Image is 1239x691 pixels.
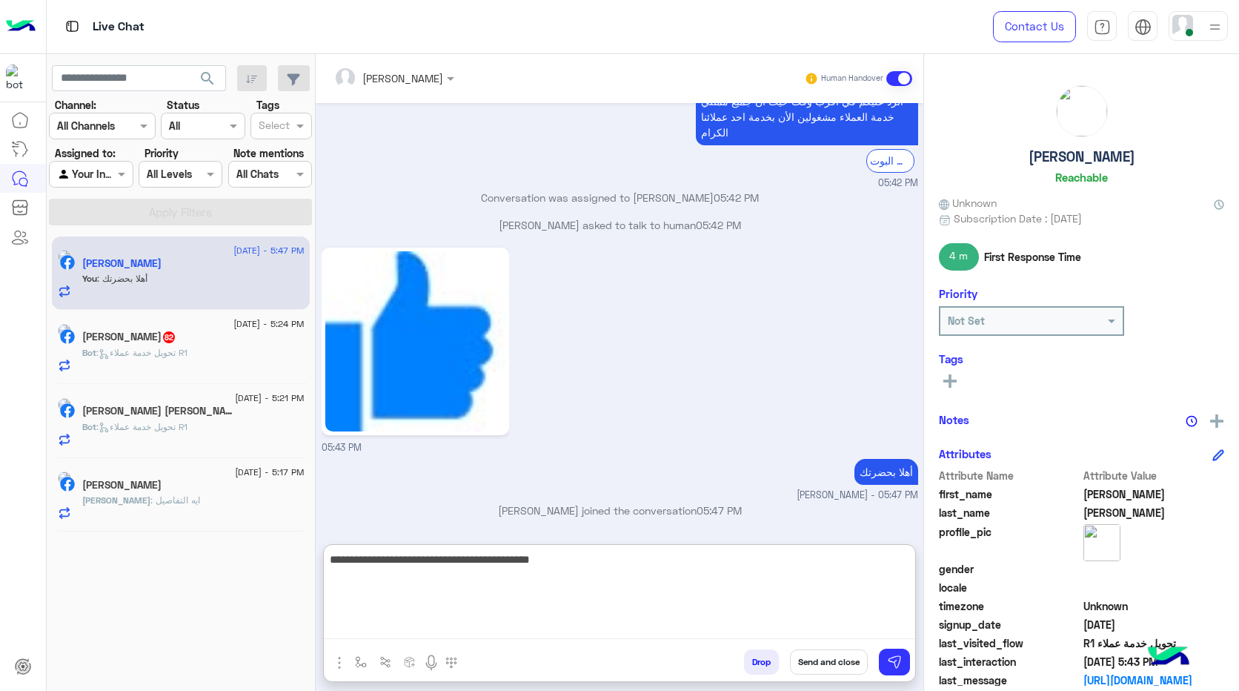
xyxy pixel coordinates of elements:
button: Trigger scenario [373,649,398,674]
span: 05:42 PM [878,176,918,191]
span: 05:43 PM [322,442,362,453]
label: Note mentions [233,145,304,161]
p: [PERSON_NAME] joined the conversation [322,503,918,518]
span: gender [939,561,1080,577]
span: last_visited_flow [939,635,1080,651]
button: Drop [744,649,779,675]
h6: Tags [939,352,1224,366]
img: Facebook [60,477,75,492]
p: 16/9/2025, 5:47 PM [854,459,918,485]
span: [PERSON_NAME] - 05:47 PM [797,489,918,503]
img: picture [1057,86,1107,136]
h6: Attributes [939,447,991,460]
span: Attribute Value [1083,468,1225,483]
label: Tags [256,97,279,113]
a: [URL][DOMAIN_NAME] [1083,672,1225,688]
span: [DATE] - 5:24 PM [233,317,304,331]
small: Human Handover [821,73,883,85]
span: Beshara [1083,505,1225,520]
span: 05:47 PM [697,504,742,517]
img: picture [1083,524,1120,561]
img: 39178562_1505197616293642_5411344281094848512_n.png [325,251,505,432]
img: make a call [445,657,457,669]
label: Channel: [55,97,96,113]
img: add [1210,414,1223,428]
button: search [190,65,226,97]
button: Apply Filters [49,199,312,225]
span: null [1083,580,1225,595]
a: tab [1087,11,1117,42]
img: tab [63,17,82,36]
span: [DATE] - 5:21 PM [235,391,304,405]
img: notes [1186,415,1198,427]
span: First Response Time [984,249,1081,265]
img: send voice note [422,654,440,672]
span: Bot [82,347,96,358]
img: picture [58,250,71,263]
button: create order [398,649,422,674]
img: 322208621163248 [6,65,33,91]
p: Conversation was assigned to [PERSON_NAME] [322,190,918,205]
span: locale [939,580,1080,595]
span: أهلا بحضرتك [97,273,147,284]
p: Live Chat [93,17,145,37]
span: ايه التفاصيل [150,495,200,506]
span: profile_pic [939,524,1080,558]
span: null [1083,561,1225,577]
span: Bot [82,421,96,432]
span: first_name [939,486,1080,502]
span: 4 m [939,243,979,270]
img: Facebook [60,255,75,270]
img: picture [58,472,71,485]
span: last_name [939,505,1080,520]
label: Priority [145,145,179,161]
span: : تحويل خدمة عملاء R1 [96,421,187,432]
h5: Attia Mahmoud Attia [82,405,238,417]
h5: Mohamed Shaban [82,479,162,492]
img: Trigger scenario [379,656,391,668]
p: [PERSON_NAME] asked to talk to human [322,217,918,233]
span: تحويل خدمة عملاء R1 [1083,635,1225,651]
span: 05:42 PM [696,219,741,231]
span: Unknown [939,195,997,211]
span: Jimmy [1083,486,1225,502]
a: Contact Us [993,11,1076,42]
img: Facebook [60,403,75,418]
div: الرجوع الى البوت [866,149,914,172]
label: Assigned to: [55,145,116,161]
label: Status [167,97,199,113]
h6: Priority [939,287,977,300]
img: send attachment [330,654,348,672]
span: search [199,70,216,87]
span: 2024-05-04T12:18:55.921Z [1083,617,1225,632]
span: Subscription Date : [DATE] [954,211,1082,226]
span: : تحويل خدمة عملاء R1 [96,347,187,358]
img: picture [58,398,71,411]
span: [DATE] - 5:47 PM [233,244,304,257]
h5: [PERSON_NAME] [1029,148,1135,165]
p: 16/9/2025, 5:42 PM [696,73,918,145]
span: last_interaction [939,654,1080,669]
span: [DATE] - 5:17 PM [235,466,304,479]
img: tab [1094,19,1111,36]
img: hulul-logo.png [1143,632,1195,684]
span: signup_date [939,617,1080,632]
span: Unknown [1083,598,1225,614]
h5: Hasnaa Taha [82,331,176,343]
img: Facebook [60,329,75,344]
button: select flow [349,649,373,674]
span: [PERSON_NAME] [82,495,150,506]
span: 05:42 PM [714,191,759,204]
img: create order [404,656,416,668]
span: You [82,273,97,284]
button: Send and close [790,649,868,675]
span: last_message [939,672,1080,688]
img: userImage [1172,15,1193,36]
img: picture [58,324,71,337]
span: Attribute Name [939,468,1080,483]
img: profile [1206,18,1224,36]
img: send message [887,655,902,669]
h5: Jimmy Beshara [82,257,162,270]
div: Select [256,117,290,136]
h6: Reachable [1055,171,1108,184]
